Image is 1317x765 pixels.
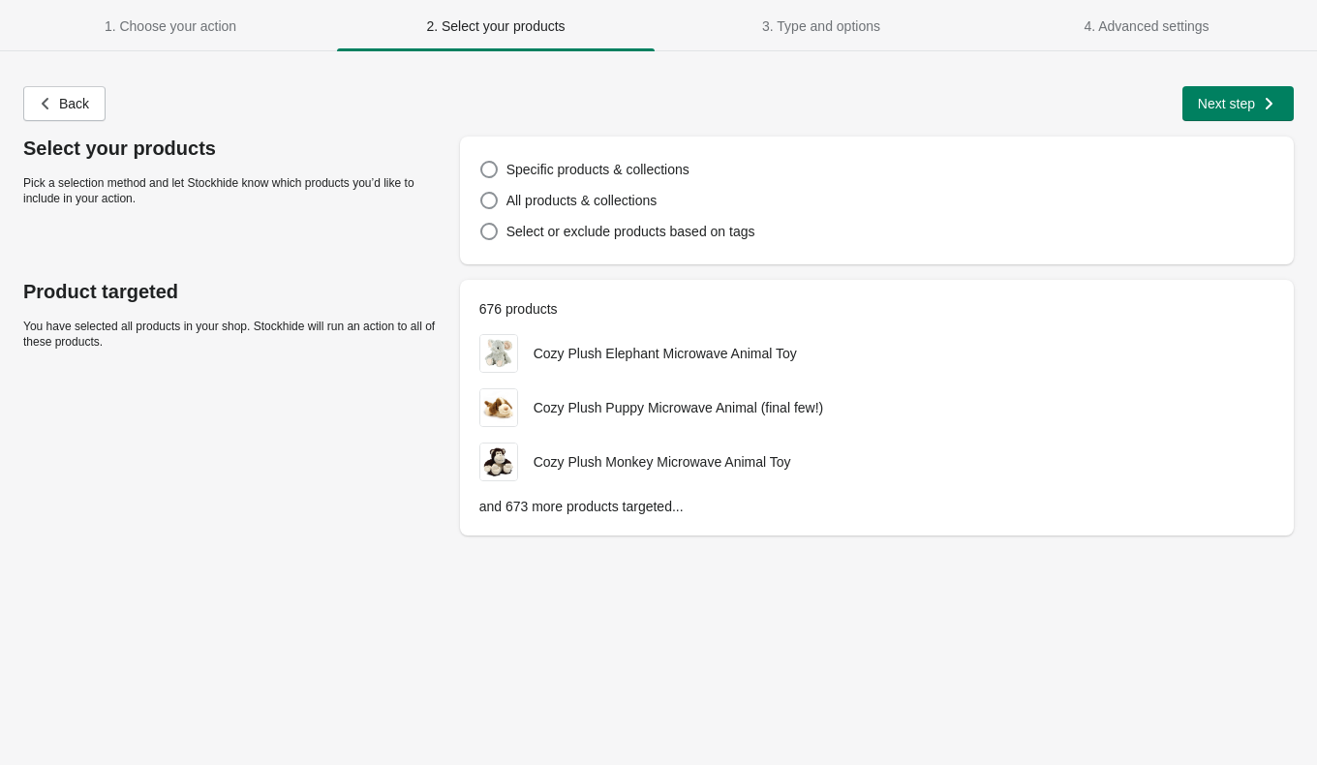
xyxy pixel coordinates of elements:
[1182,86,1294,121] button: Next step
[506,162,689,177] span: Specific products & collections
[479,299,1274,319] p: 676 products
[480,444,517,480] img: Cozy Plush Monkey Microwave Animal Toy
[480,389,517,426] img: Cozy Plush Puppy Microwave Animal (final few!)
[426,18,565,34] span: 2. Select your products
[534,400,824,415] span: Cozy Plush Puppy Microwave Animal (final few!)
[480,335,517,372] img: Cozy Plush Elephant Microwave Animal Toy
[506,224,755,239] span: Select or exclude products based on tags
[479,497,1274,516] p: and 673 more products targeted...
[762,18,880,34] span: 3. Type and options
[23,175,441,206] p: Pick a selection method and let Stockhide know which products you’d like to include in your action.
[506,193,658,208] span: All products & collections
[534,346,797,361] span: Cozy Plush Elephant Microwave Animal Toy
[59,96,89,111] span: Back
[1198,96,1255,111] span: Next step
[534,454,791,470] span: Cozy Plush Monkey Microwave Animal Toy
[23,86,106,121] button: Back
[23,137,441,160] p: Select your products
[105,18,236,34] span: 1. Choose your action
[1084,18,1209,34] span: 4. Advanced settings
[23,280,441,303] p: Product targeted
[23,319,441,350] p: You have selected all products in your shop. Stockhide will run an action to all of these products.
